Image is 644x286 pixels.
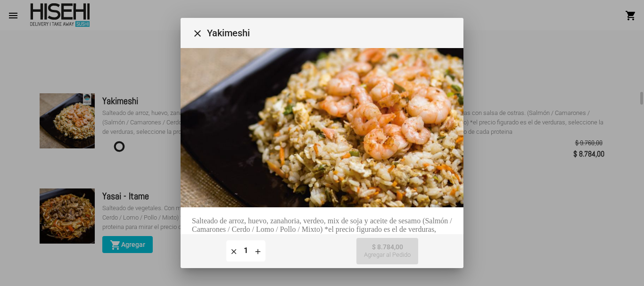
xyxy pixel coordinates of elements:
[207,25,456,41] span: Yakimeshi
[192,28,203,40] mat-icon: Cerrar
[254,247,262,255] mat-icon: add
[188,24,207,42] button: Cerrar
[364,243,411,259] span: $ 8.784,00
[364,251,411,259] span: Agregar al Pedido
[181,48,463,207] img: 2699fb53-3993-48a7-afb3-adc6b9322855.jpg
[192,217,452,242] div: Salteado de arroz, huevo, zanahoria, verdeo, mix de soja y aceite de sesamo (Salmón / Camarones /...
[356,238,418,264] button: $ 8.784,00Agregar al Pedido
[230,247,238,255] mat-icon: clear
